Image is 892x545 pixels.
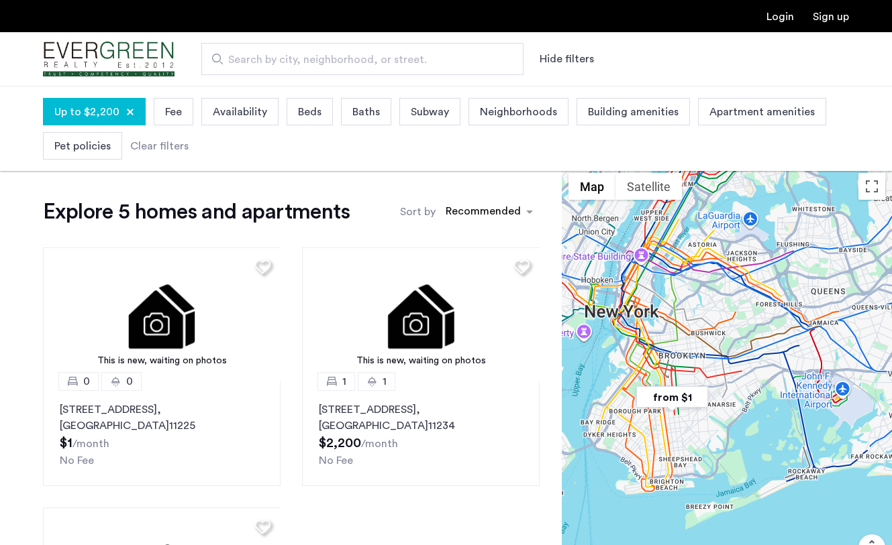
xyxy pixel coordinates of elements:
a: Login [766,11,794,22]
span: Search by city, neighborhood, or street. [228,52,486,68]
span: Baths [352,104,380,120]
p: [STREET_ADDRESS] 11225 [60,402,264,434]
button: Show or hide filters [540,51,594,67]
span: Fee [165,104,182,120]
span: 1 [342,373,346,389]
span: Beds [298,104,321,120]
input: Apartment Search [201,43,524,75]
div: from $1 [631,382,713,412]
span: Availability [213,104,267,120]
label: Sort by [400,204,436,220]
a: 11[STREET_ADDRESS], [GEOGRAPHIC_DATA]11234No Fee [302,381,540,486]
span: Up to $2,200 [54,104,119,120]
a: Registration [813,11,849,22]
span: Apartment amenities [709,104,815,120]
div: Clear filters [130,138,189,154]
p: [STREET_ADDRESS] 11234 [319,402,523,434]
div: This is new, waiting on photos [309,354,534,368]
sub: /month [361,438,398,449]
button: Toggle fullscreen view [858,173,885,200]
span: Building amenities [588,104,679,120]
a: 00[STREET_ADDRESS], [GEOGRAPHIC_DATA]11225No Fee [43,381,281,486]
h1: Explore 5 homes and apartments [43,198,350,225]
span: 0 [126,373,133,389]
span: No Fee [60,455,94,466]
span: $2,200 [319,436,361,450]
img: 2.gif [43,247,281,381]
span: Neighborhoods [480,104,557,120]
span: Subway [411,104,449,120]
ng-select: sort-apartment [439,200,540,224]
div: This is new, waiting on photos [50,354,275,368]
div: Recommended [444,203,521,223]
span: 0 [83,373,90,389]
sub: /month [72,438,109,449]
a: This is new, waiting on photos [302,247,540,381]
img: 2.gif [302,247,540,381]
span: $1 [60,436,72,450]
span: 1 [383,373,387,389]
a: This is new, waiting on photos [43,247,281,381]
img: logo [43,34,175,84]
button: Show street map [568,173,615,200]
a: Cazamio Logo [43,34,175,84]
span: No Fee [319,455,353,466]
span: Pet policies [54,138,111,154]
button: Show satellite imagery [615,173,682,200]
